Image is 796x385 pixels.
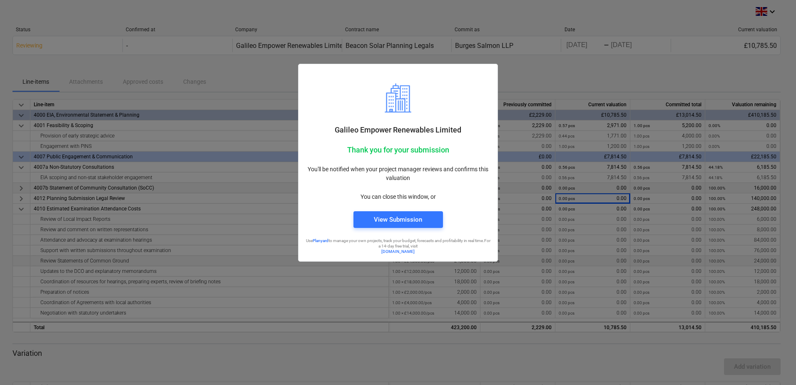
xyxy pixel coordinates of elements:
[305,192,491,201] p: You can close this window, or
[381,249,415,254] a: [DOMAIN_NAME]
[353,211,443,228] button: View Submission
[305,238,491,249] p: Use to manage your own projects, track your budget, forecasts and profitability in real time. For...
[305,145,491,155] p: Thank you for your submission
[305,165,491,182] p: You'll be notified when your project manager reviews and confirms this valuation
[305,125,491,135] p: Galileo Empower Renewables Limited
[374,214,422,225] div: View Submission
[313,238,328,243] a: Planyard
